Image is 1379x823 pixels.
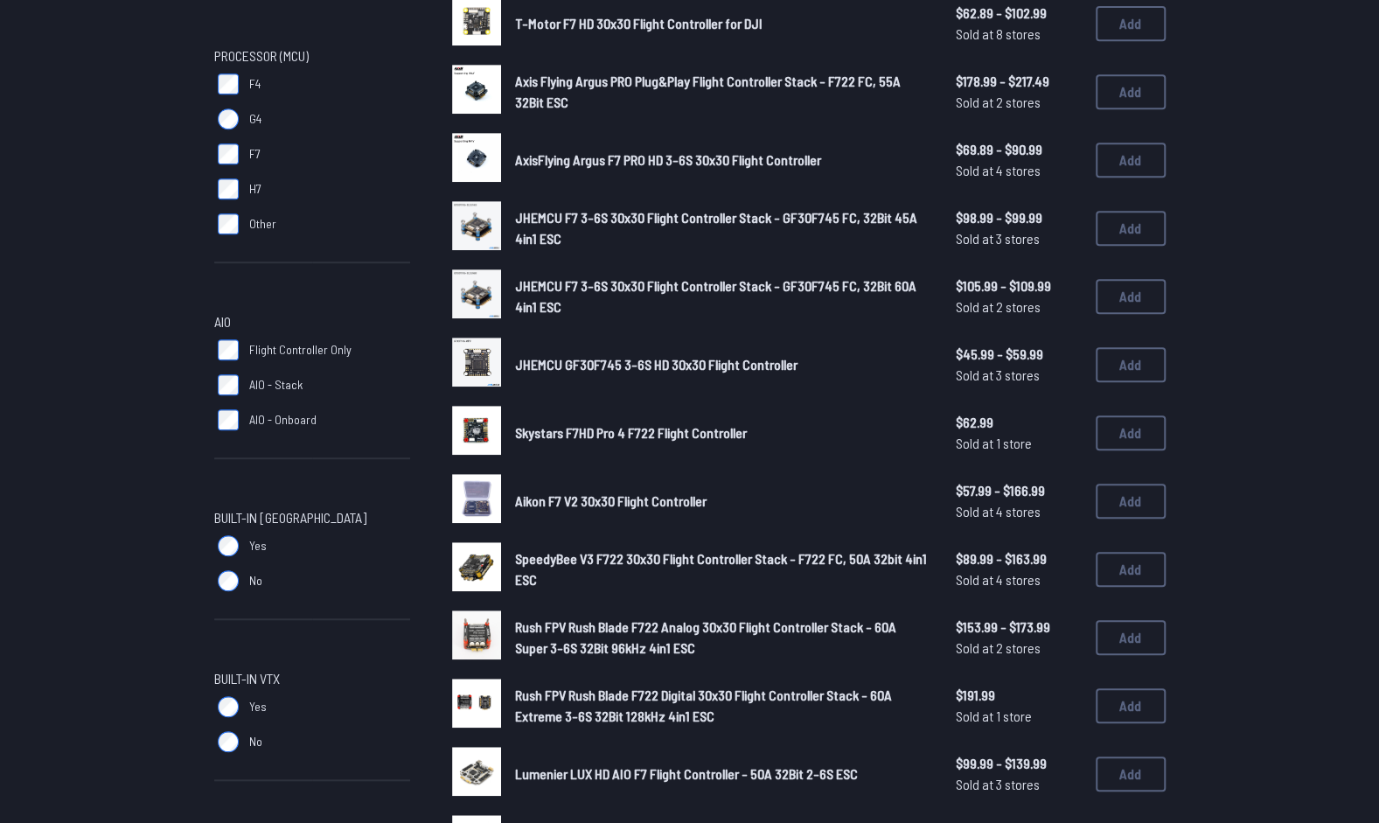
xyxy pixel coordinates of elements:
span: Sold at 2 stores [956,92,1082,113]
span: SpeedyBee V3 F722 30x30 Flight Controller Stack - F722 FC, 50A 32bit 4in1 ESC [515,550,927,588]
span: Sold at 4 stores [956,160,1082,181]
button: Add [1096,74,1166,109]
span: Sold at 2 stores [956,638,1082,659]
span: Sold at 4 stores [956,569,1082,590]
span: Rush FPV Rush Blade F722 Analog 30x30 Flight Controller Stack - 60A Super 3-6S 32Bit 96kHz 4in1 ESC [515,618,896,656]
span: F4 [249,75,261,93]
input: F4 [218,73,239,94]
span: AxisFlying Argus F7 PRO HD 3-6S 30x30 Flight Controller [515,151,821,168]
span: Sold at 3 stores [956,228,1082,249]
input: No [218,570,239,591]
span: $89.99 - $163.99 [956,548,1082,569]
span: $191.99 [956,685,1082,706]
button: Add [1096,415,1166,450]
span: Sold at 8 stores [956,24,1082,45]
span: $153.99 - $173.99 [956,617,1082,638]
a: T-Motor F7 HD 30x30 Flight Controller for DJI [515,13,928,34]
img: image [452,679,501,728]
input: No [218,731,239,752]
span: Yes [249,698,267,715]
span: $62.99 [956,412,1082,433]
a: image [452,610,501,665]
span: Aikon F7 V2 30x30 Flight Controller [515,492,707,509]
span: JHEMCU F7 3-6S 30x30 Flight Controller Stack - GF30F745 FC, 32Bit 45A 4in1 ESC [515,209,917,247]
a: image [452,406,501,460]
span: H7 [249,180,261,198]
span: G4 [249,110,261,128]
button: Add [1096,757,1166,792]
button: Add [1096,620,1166,655]
span: $178.99 - $217.49 [956,71,1082,92]
button: Add [1096,347,1166,382]
span: $45.99 - $59.99 [956,344,1082,365]
span: Sold at 3 stores [956,774,1082,795]
a: image [452,474,501,528]
button: Add [1096,211,1166,246]
a: image [452,65,501,119]
a: image [452,201,501,255]
input: AIO - Stack [218,374,239,395]
span: Sold at 1 store [956,706,1082,727]
a: SpeedyBee V3 F722 30x30 Flight Controller Stack - F722 FC, 50A 32bit 4in1 ESC [515,548,928,590]
span: AIO - Onboard [249,411,317,429]
img: image [452,747,501,796]
input: Other [218,213,239,234]
span: Skystars F7HD Pro 4 F722 Flight Controller [515,424,747,441]
img: image [452,65,501,114]
span: Axis Flying Argus PRO Plug&Play Flight Controller Stack - F722 FC, 55A 32Bit ESC [515,73,901,110]
button: Add [1096,688,1166,723]
img: image [452,474,501,523]
span: Sold at 3 stores [956,365,1082,386]
span: Rush FPV Rush Blade F722 Digital 30x30 Flight Controller Stack - 60A Extreme 3-6S 32Bit 128kHz 4i... [515,687,892,724]
span: $57.99 - $166.99 [956,480,1082,501]
input: Yes [218,535,239,556]
a: JHEMCU GF30F745 3-6S HD 30x30 Flight Controller [515,354,928,375]
span: $105.99 - $109.99 [956,275,1082,296]
img: image [452,406,501,455]
input: Flight Controller Only [218,339,239,360]
button: Add [1096,6,1166,41]
img: image [452,201,501,250]
a: image [452,133,501,187]
button: Add [1096,552,1166,587]
span: Built-in VTX [214,668,280,689]
a: Rush FPV Rush Blade F722 Digital 30x30 Flight Controller Stack - 60A Extreme 3-6S 32Bit 128kHz 4i... [515,685,928,727]
span: Yes [249,537,267,554]
a: JHEMCU F7 3-6S 30x30 Flight Controller Stack - GF30F745 FC, 32Bit 60A 4in1 ESC [515,275,928,317]
span: T-Motor F7 HD 30x30 Flight Controller for DJI [515,15,763,31]
button: Add [1096,279,1166,314]
span: Sold at 2 stores [956,296,1082,317]
img: image [452,610,501,659]
img: image [452,133,501,182]
span: AIO [214,311,231,332]
span: Lumenier LUX HD AIO F7 Flight Controller - 50A 32Bit 2-6S ESC [515,765,858,782]
a: Skystars F7HD Pro 4 F722 Flight Controller [515,422,928,443]
a: Rush FPV Rush Blade F722 Analog 30x30 Flight Controller Stack - 60A Super 3-6S 32Bit 96kHz 4in1 ESC [515,617,928,659]
span: Processor (MCU) [214,45,309,66]
input: F7 [218,143,239,164]
input: AIO - Onboard [218,409,239,430]
button: Add [1096,484,1166,519]
a: image [452,747,501,801]
span: $99.99 - $139.99 [956,753,1082,774]
a: image [452,269,501,324]
a: Aikon F7 V2 30x30 Flight Controller [515,491,928,512]
button: Add [1096,143,1166,178]
a: AxisFlying Argus F7 PRO HD 3-6S 30x30 Flight Controller [515,150,928,171]
span: Sold at 1 store [956,433,1082,454]
a: image [452,679,501,733]
input: Yes [218,696,239,717]
span: Other [249,215,276,233]
span: F7 [249,145,261,163]
span: $62.89 - $102.99 [956,3,1082,24]
span: Flight Controller Only [249,341,352,359]
span: Built-in [GEOGRAPHIC_DATA] [214,507,366,528]
a: JHEMCU F7 3-6S 30x30 Flight Controller Stack - GF30F745 FC, 32Bit 45A 4in1 ESC [515,207,928,249]
a: Lumenier LUX HD AIO F7 Flight Controller - 50A 32Bit 2-6S ESC [515,764,928,785]
a: image [452,542,501,596]
a: Axis Flying Argus PRO Plug&Play Flight Controller Stack - F722 FC, 55A 32Bit ESC [515,71,928,113]
input: H7 [218,178,239,199]
span: Sold at 4 stores [956,501,1082,522]
input: G4 [218,108,239,129]
img: image [452,338,501,387]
